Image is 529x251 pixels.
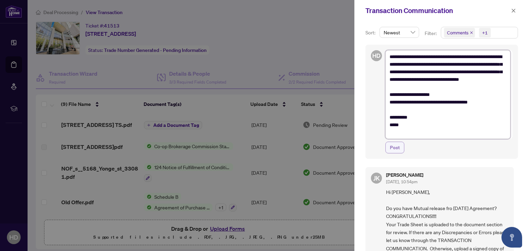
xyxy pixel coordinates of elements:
[386,179,417,184] span: [DATE], 10:54pm
[447,29,468,36] span: Comments
[386,173,423,177] h5: [PERSON_NAME]
[385,142,404,153] button: Post
[501,227,522,248] button: Open asap
[390,142,400,153] span: Post
[444,28,475,37] span: Comments
[373,173,380,183] span: JK
[470,31,473,34] span: close
[365,29,377,36] p: Sort:
[511,8,516,13] span: close
[372,51,381,60] span: HD
[384,27,415,37] span: Newest
[365,6,509,16] div: Transaction Communication
[425,30,438,37] p: Filter:
[482,29,488,36] div: +1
